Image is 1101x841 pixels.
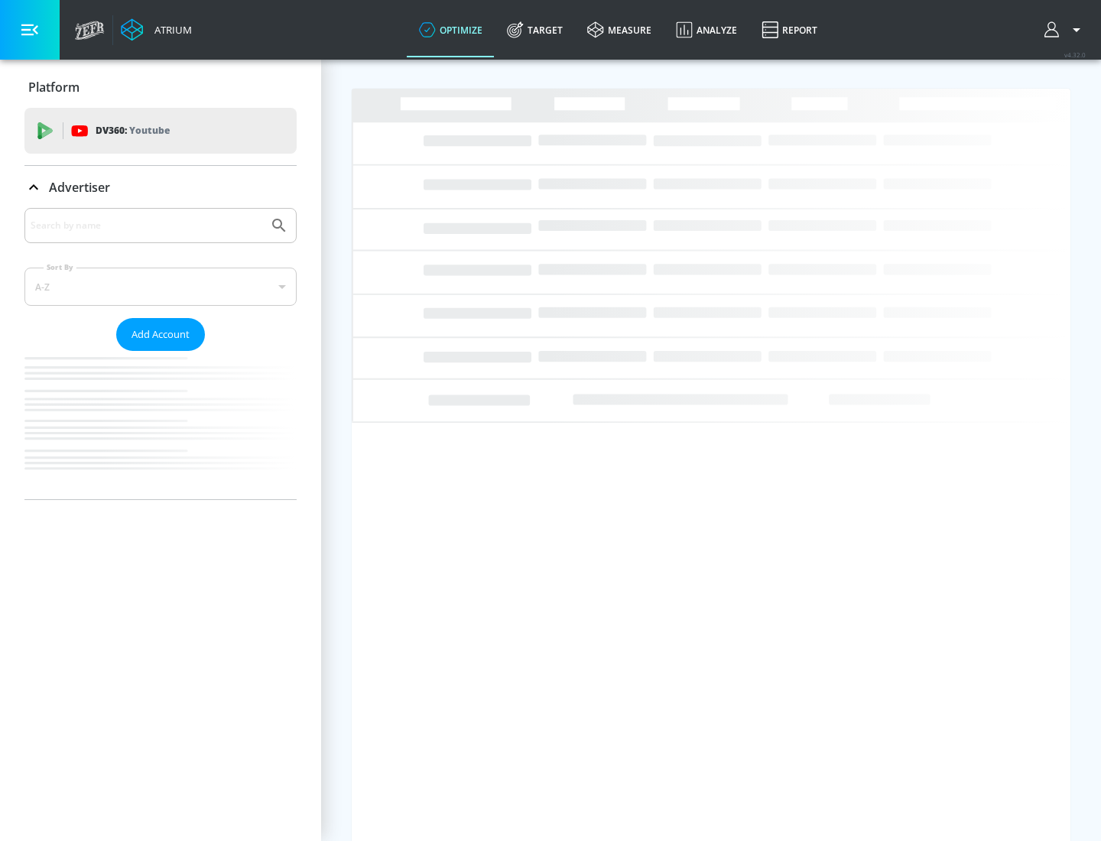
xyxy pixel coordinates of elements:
[749,2,830,57] a: Report
[24,351,297,499] nav: list of Advertiser
[49,179,110,196] p: Advertiser
[664,2,749,57] a: Analyze
[44,262,76,272] label: Sort By
[24,166,297,209] div: Advertiser
[121,18,192,41] a: Atrium
[24,208,297,499] div: Advertiser
[407,2,495,57] a: optimize
[495,2,575,57] a: Target
[132,326,190,343] span: Add Account
[96,122,170,139] p: DV360:
[575,2,664,57] a: measure
[148,23,192,37] div: Atrium
[1064,50,1086,59] span: v 4.32.0
[116,318,205,351] button: Add Account
[24,268,297,306] div: A-Z
[24,66,297,109] div: Platform
[24,108,297,154] div: DV360: Youtube
[129,122,170,138] p: Youtube
[31,216,262,235] input: Search by name
[28,79,80,96] p: Platform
